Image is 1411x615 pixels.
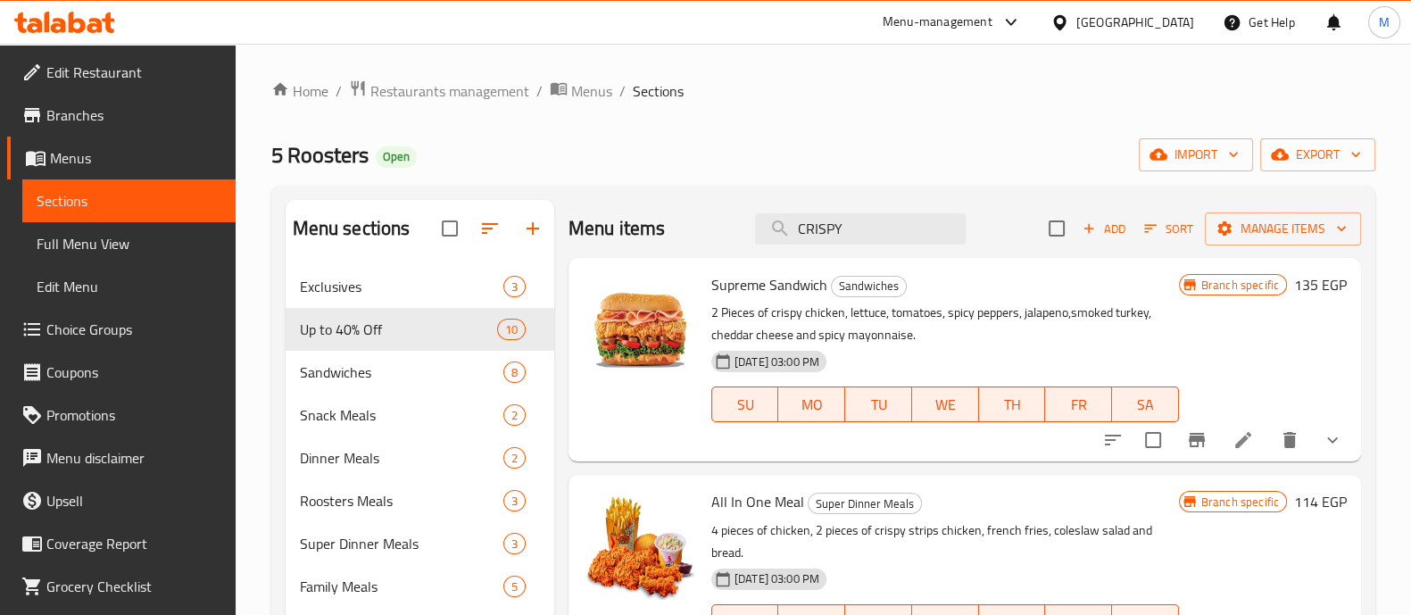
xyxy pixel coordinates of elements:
[1119,392,1172,418] span: SA
[727,353,826,370] span: [DATE] 03:00 PM
[1153,144,1239,166] span: import
[37,190,221,212] span: Sections
[1133,215,1205,243] span: Sort items
[778,386,845,422] button: MO
[300,362,503,383] span: Sandwiches
[271,80,328,102] a: Home
[711,271,827,298] span: Supreme Sandwich
[1112,386,1179,422] button: SA
[300,447,503,469] span: Dinner Meals
[504,364,525,381] span: 8
[504,450,525,467] span: 2
[883,12,992,33] div: Menu-management
[1080,219,1128,239] span: Add
[300,276,503,297] span: Exclusives
[1274,144,1361,166] span: export
[1045,386,1112,422] button: FR
[503,490,526,511] div: items
[271,79,1375,103] nav: breadcrumb
[7,565,236,608] a: Grocery Checklist
[1134,421,1172,459] span: Select to update
[912,386,979,422] button: WE
[300,319,497,340] span: Up to 40% Off
[50,147,221,169] span: Menus
[831,276,907,297] div: Sandwiches
[37,276,221,297] span: Edit Menu
[1140,215,1198,243] button: Sort
[286,565,554,608] div: Family Meals5
[46,576,221,597] span: Grocery Checklist
[503,576,526,597] div: items
[22,179,236,222] a: Sections
[46,319,221,340] span: Choice Groups
[1139,138,1253,171] button: import
[583,272,697,386] img: Supreme Sandwich
[370,80,529,102] span: Restaurants management
[1268,419,1311,461] button: delete
[583,489,697,603] img: All In One Meal
[7,394,236,436] a: Promotions
[1052,392,1105,418] span: FR
[633,80,684,102] span: Sections
[569,215,666,242] h2: Menu items
[286,522,554,565] div: Super Dinner Meals3
[46,404,221,426] span: Promotions
[22,265,236,308] a: Edit Menu
[46,490,221,511] span: Upsell
[504,278,525,295] span: 3
[1091,419,1134,461] button: sort-choices
[469,207,511,250] span: Sort sections
[1379,12,1390,32] span: M
[504,578,525,595] span: 5
[286,265,554,308] div: Exclusives3
[1075,215,1133,243] button: Add
[46,62,221,83] span: Edit Restaurant
[808,493,922,514] div: Super Dinner Meals
[571,80,612,102] span: Menus
[550,79,612,103] a: Menus
[711,302,1179,346] p: 2 Pieces of crispy chicken, lettuce, tomatoes, spicy peppers, jalapeno,smoked turkey, cheddar che...
[376,149,417,164] span: Open
[979,386,1046,422] button: TH
[719,392,772,418] span: SU
[1260,138,1375,171] button: export
[7,137,236,179] a: Menus
[503,533,526,554] div: items
[336,80,342,102] li: /
[286,436,554,479] div: Dinner Meals2
[1233,429,1254,451] a: Edit menu item
[1194,494,1286,511] span: Branch specific
[271,135,369,175] span: 5 Roosters
[504,536,525,553] span: 3
[46,104,221,126] span: Branches
[286,308,554,351] div: Up to 40% Off10
[809,494,921,514] span: Super Dinner Meals
[300,490,503,511] span: Roosters Meals
[1205,212,1361,245] button: Manage items
[286,351,554,394] div: Sandwiches8
[852,392,905,418] span: TU
[1294,272,1347,297] h6: 135 EGP
[503,276,526,297] div: items
[7,94,236,137] a: Branches
[785,392,838,418] span: MO
[503,362,526,383] div: items
[46,447,221,469] span: Menu disclaimer
[498,321,525,338] span: 10
[619,80,626,102] li: /
[755,213,966,245] input: search
[503,404,526,426] div: items
[7,522,236,565] a: Coverage Report
[37,233,221,254] span: Full Menu View
[1294,489,1347,514] h6: 114 EGP
[536,80,543,102] li: /
[300,404,503,426] span: Snack Meals
[1038,210,1075,247] span: Select section
[1311,419,1354,461] button: show more
[300,533,503,554] div: Super Dinner Meals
